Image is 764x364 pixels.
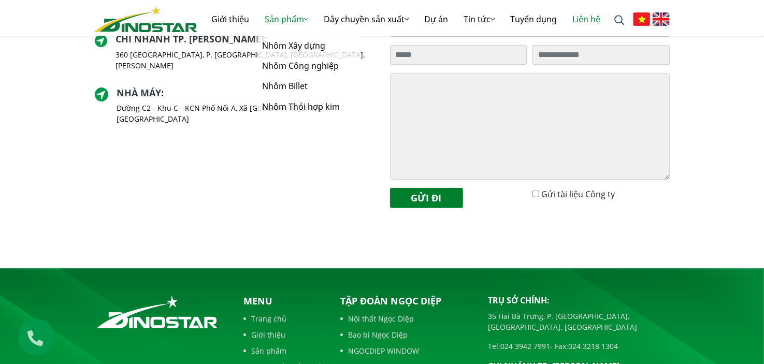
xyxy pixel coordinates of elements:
p: Tập đoàn Ngọc Diệp [341,294,473,308]
img: Tiếng Việt [633,12,650,26]
a: Liên hệ [565,3,609,36]
a: Tuyển dụng [503,3,565,36]
a: Giới thiệu [204,3,257,36]
p: Tel: - Fax: [488,341,670,352]
a: Nhôm Thỏi hợp kim [257,97,361,117]
img: directer [95,35,107,47]
a: Nhôm Billet [257,76,361,96]
p: Trụ sở chính: [488,294,670,307]
img: search [614,15,625,25]
img: directer [95,88,109,101]
a: Tin tức [456,3,503,36]
a: Trang chủ [244,313,324,324]
a: Nhà máy [117,86,161,99]
h2: : [117,88,374,99]
button: Gửi đi [390,188,463,208]
a: 024 3942 7991 [501,341,551,351]
a: Nhôm Công nghiệp [257,56,361,76]
a: Dự án [417,3,456,36]
a: Dây chuyền sản xuất [316,3,417,36]
p: 360 [GEOGRAPHIC_DATA], P. [GEOGRAPHIC_DATA], [GEOGRAPHIC_DATA]. [PERSON_NAME] [116,49,374,71]
p: 35 Hai Bà Trưng, P. [GEOGRAPHIC_DATA], [GEOGRAPHIC_DATA]. [GEOGRAPHIC_DATA] [488,311,670,332]
a: Giới thiệu [244,329,324,340]
a: Nhôm Xây dựng [257,36,361,56]
img: logo [95,6,197,32]
a: Sản phẩm [257,3,316,36]
a: NGOCDIEP WINDOW [341,345,473,356]
a: Sản phẩm [244,345,324,356]
a: Chi nhánh TP. [PERSON_NAME] [116,33,264,45]
p: Đường C2 - Khu C - KCN Phố Nối A, Xã [GEOGRAPHIC_DATA], [GEOGRAPHIC_DATA] [117,103,374,124]
a: Nội thất Ngọc Diệp [341,313,473,324]
a: Bao bì Ngọc Diệp [341,329,473,340]
h2: : [116,34,374,45]
img: English [653,12,670,26]
a: 024 3218 1304 [569,341,618,351]
img: logo_footer [95,294,220,330]
label: Gửi tài liệu Công ty [541,188,615,200]
p: Menu [244,294,324,308]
